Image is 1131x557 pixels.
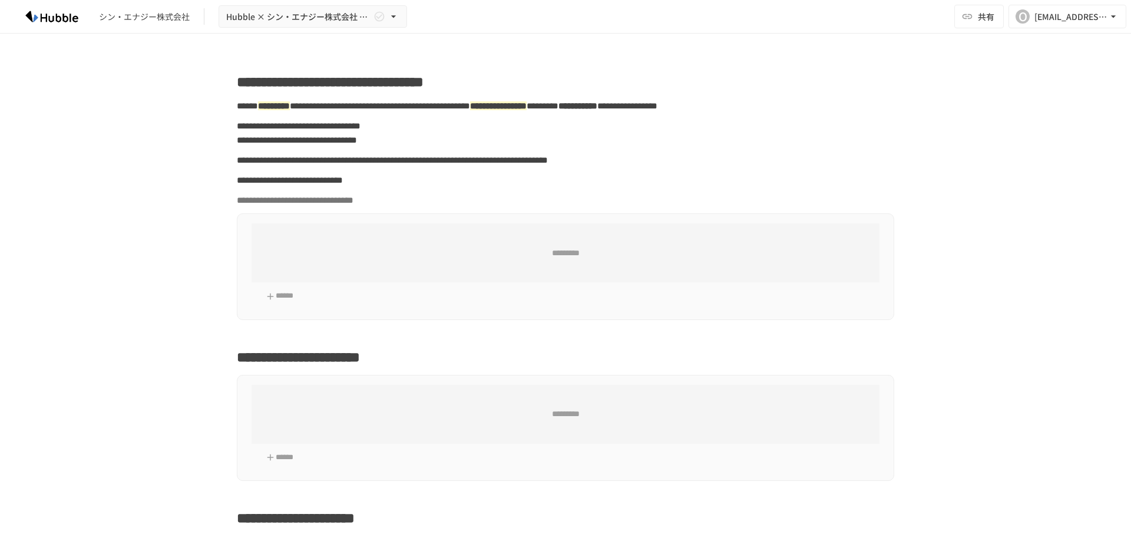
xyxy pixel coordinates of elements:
button: Hubble × シン・エナジー株式会社 オンボーディングプロジェクト [219,5,407,28]
button: 共有 [954,5,1004,28]
span: Hubble × シン・エナジー株式会社 オンボーディングプロジェクト [226,9,371,24]
div: シン・エナジー株式会社 [99,11,190,23]
div: [EMAIL_ADDRESS][DOMAIN_NAME] [1034,9,1107,24]
button: O[EMAIL_ADDRESS][DOMAIN_NAME] [1008,5,1126,28]
img: HzDRNkGCf7KYO4GfwKnzITak6oVsp5RHeZBEM1dQFiQ [14,7,90,26]
span: 共有 [978,10,994,23]
div: O [1016,9,1030,24]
